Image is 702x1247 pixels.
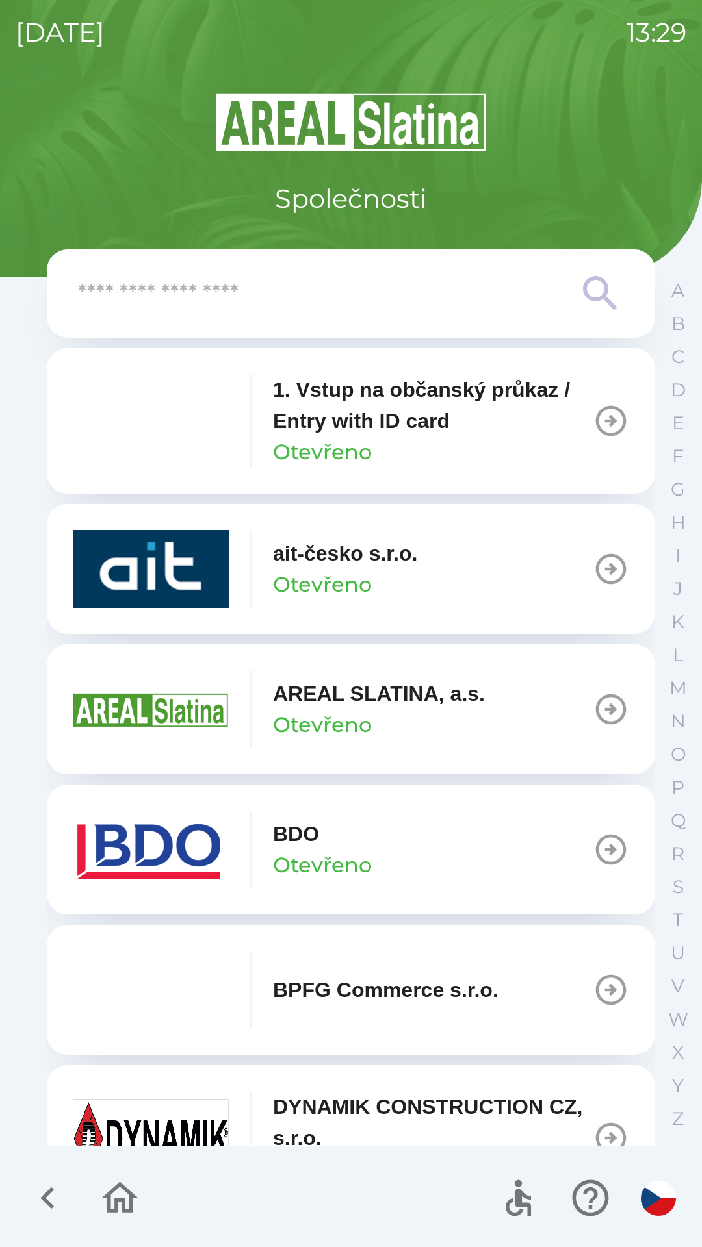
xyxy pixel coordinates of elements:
[662,572,694,605] button: J
[672,1107,684,1130] p: Z
[275,179,427,218] p: Společnosti
[662,870,694,903] button: S
[273,678,485,709] p: AREAL SLATINA, a.s.
[662,506,694,539] button: H
[671,776,684,799] p: P
[662,804,694,837] button: Q
[273,1091,593,1153] p: DYNAMIK CONSTRUCTION CZ, s.r.o.
[273,436,372,468] p: Otevřeno
[47,91,655,153] img: Logo
[662,307,694,340] button: B
[669,677,687,699] p: M
[662,937,694,970] button: U
[671,942,685,964] p: U
[673,644,683,666] p: L
[641,1181,676,1216] img: cs flag
[273,850,372,881] p: Otevřeno
[47,504,655,634] button: ait-česko s.r.o.Otevřeno
[627,13,686,52] p: 13:29
[671,279,684,302] p: A
[662,274,694,307] button: A
[662,672,694,705] button: M
[673,577,682,600] p: J
[662,1102,694,1135] button: Z
[662,407,694,440] button: E
[273,538,417,569] p: ait-česko s.r.o.
[662,771,694,804] button: P
[671,809,686,832] p: Q
[672,1041,684,1064] p: X
[662,473,694,506] button: G
[47,644,655,774] button: AREAL SLATINA, a.s.Otevřeno
[671,743,686,766] p: O
[662,539,694,572] button: I
[662,970,694,1003] button: V
[668,1008,688,1031] p: W
[662,1069,694,1102] button: Y
[273,818,319,850] p: BDO
[273,374,593,436] p: 1. Vstup na občanský průkaz / Entry with ID card
[671,611,684,633] p: K
[662,1003,694,1036] button: W
[671,379,686,401] p: D
[662,340,694,373] button: C
[273,569,372,600] p: Otevřeno
[47,348,655,494] button: 1. Vstup na občanský průkaz / Entry with ID cardOtevřeno
[662,837,694,870] button: R
[73,1099,229,1177] img: 9aa1c191-0426-4a03-845b-4981a011e109.jpeg
[662,638,694,672] button: L
[671,312,685,335] p: B
[672,1074,684,1097] p: Y
[47,1065,655,1211] button: DYNAMIK CONSTRUCTION CZ, s.r.o.Otevřeno
[671,478,685,501] p: G
[73,670,229,748] img: aad3f322-fb90-43a2-be23-5ead3ef36ce5.png
[672,445,684,468] p: F
[73,382,229,460] img: 93ea42ec-2d1b-4d6e-8f8a-bdbb4610bcc3.png
[273,974,499,1005] p: BPFG Commerce s.r.o.
[73,530,229,608] img: 40b5cfbb-27b1-4737-80dc-99d800fbabba.png
[662,705,694,738] button: N
[673,875,684,898] p: S
[16,13,105,52] p: [DATE]
[662,1036,694,1069] button: X
[671,346,684,368] p: C
[273,709,372,740] p: Otevřeno
[73,811,229,888] img: ae7449ef-04f1-48ed-85b5-e61960c78b50.png
[671,842,684,865] p: R
[675,544,681,567] p: I
[672,412,684,435] p: E
[662,738,694,771] button: O
[73,951,229,1029] img: f3b1b367-54a7-43c8-9d7e-84e812667233.png
[47,925,655,1055] button: BPFG Commerce s.r.o.
[671,975,684,998] p: V
[662,440,694,473] button: F
[47,785,655,914] button: BDOOtevřeno
[671,710,686,733] p: N
[662,373,694,407] button: D
[673,909,683,931] p: T
[662,903,694,937] button: T
[671,511,686,534] p: H
[662,605,694,638] button: K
